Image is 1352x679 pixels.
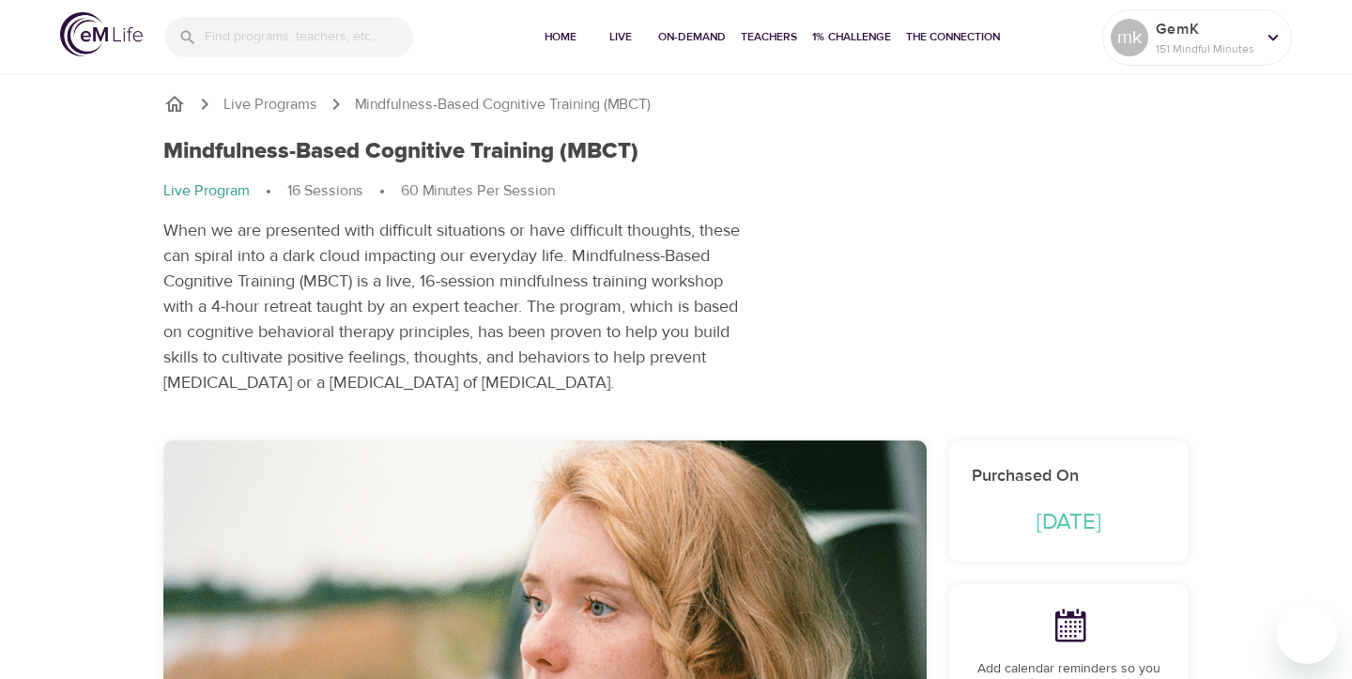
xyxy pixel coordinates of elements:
p: 60 Minutes Per Session [401,180,555,202]
p: [DATE] [972,505,1166,539]
input: Find programs, teachers, etc... [205,17,413,57]
iframe: Button to launch messaging window [1277,604,1337,664]
p: 16 Sessions [287,180,363,202]
img: logo [60,12,143,56]
span: On-Demand [658,27,726,47]
span: 1% Challenge [812,27,891,47]
div: mk [1111,19,1148,56]
span: The Connection [906,27,1000,47]
p: 151 Mindful Minutes [1156,40,1255,57]
p: GemK [1156,18,1255,40]
p: Live Program [163,180,250,202]
span: Live [598,27,643,47]
p: When we are presented with difficult situations or have difficult thoughts, these can spiral into... [163,218,752,395]
span: Home [538,27,583,47]
span: Teachers [741,27,797,47]
nav: breadcrumb [163,180,752,203]
p: Mindfulness-Based Cognitive Training (MBCT) [355,94,651,116]
nav: breadcrumb [163,93,1189,116]
a: Live Programs [223,94,317,116]
h1: Mindfulness-Based Cognitive Training (MBCT) [163,138,638,165]
h6: Purchased On [972,463,1166,490]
